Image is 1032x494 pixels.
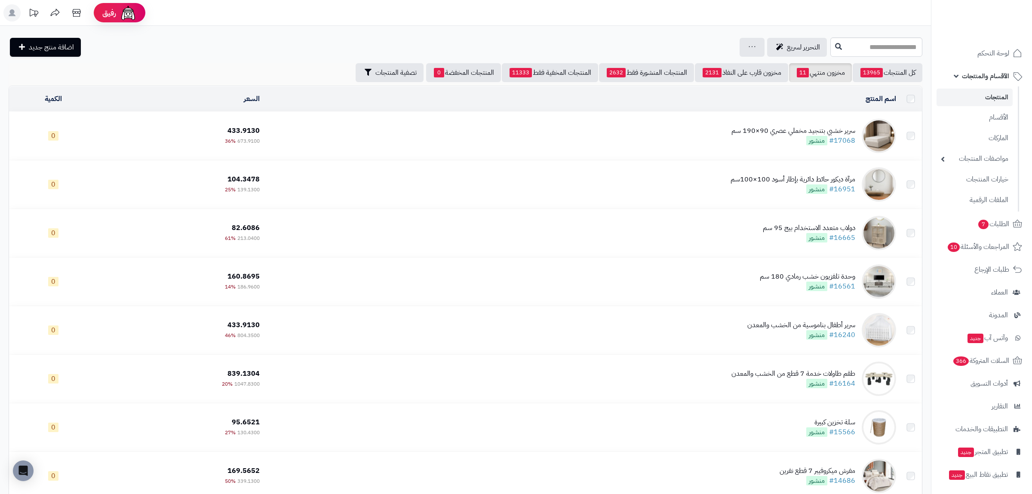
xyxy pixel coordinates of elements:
a: #14686 [829,476,855,486]
span: 366 [953,356,969,366]
span: تصفية المنتجات [375,68,417,78]
a: المدونة [937,305,1027,325]
span: منشور [806,330,827,340]
span: المراجعات والأسئلة [947,241,1009,253]
img: طقم طاولات خدمة 7 قطع من الخشب والمعدن [862,362,896,396]
span: السلات المتروكة [952,355,1009,367]
span: جديد [967,334,983,343]
span: منشور [806,233,827,242]
span: 804.3500 [237,331,260,339]
img: سلة تخزين كبيرة [862,410,896,445]
a: خيارات المنتجات [937,170,1013,189]
a: السلات المتروكة366 [937,350,1027,371]
span: 339.1300 [237,477,260,485]
div: Open Intercom Messenger [13,460,34,481]
span: منشور [806,136,827,145]
a: #16164 [829,378,855,389]
span: التحرير لسريع [787,42,820,52]
a: مواصفات المنتجات [937,150,1013,168]
a: لوحة التحكم [937,43,1027,64]
a: الأقسام [937,108,1013,127]
span: 839.1304 [227,368,260,379]
div: مفرش ميكروفيبر 7 قطع نفرين [780,466,855,476]
span: 0 [48,228,58,238]
span: 2131 [703,68,722,77]
span: التقارير [992,400,1008,412]
a: #16665 [829,233,855,243]
span: أدوات التسويق [971,377,1008,390]
a: تطبيق المتجرجديد [937,442,1027,462]
span: 27% [225,429,236,436]
span: 0 [48,180,58,189]
a: الماركات [937,129,1013,147]
span: اضافة منتج جديد [29,42,74,52]
span: جديد [958,448,974,457]
span: وآتس آب [967,332,1008,344]
span: تطبيق المتجر [957,446,1008,458]
div: سرير أطفال بناموسية من الخشب والمعدن [747,320,855,330]
span: منشور [806,379,827,388]
img: سرير خشبي بتنجيد مخملي عصري 90×190 سم [862,119,896,153]
a: التقارير [937,396,1027,417]
span: 25% [225,186,236,193]
span: التطبيقات والخدمات [955,423,1008,435]
span: 0 [48,131,58,141]
span: منشور [806,476,827,485]
a: #16561 [829,281,855,291]
span: 1047.8300 [234,380,260,388]
span: 20% [222,380,233,388]
span: 673.9100 [237,137,260,145]
a: المنتجات [937,89,1013,106]
span: طلبات الإرجاع [974,264,1009,276]
span: منشور [806,282,827,291]
a: المنتجات المخفضة0 [426,63,501,82]
div: دولاب متعدد الاستخدام بيج 95 سم [763,223,855,233]
a: تحديثات المنصة [23,4,44,24]
span: 0 [48,277,58,286]
span: 160.8695 [227,271,260,282]
span: العملاء [991,286,1008,298]
img: مفرش ميكروفيبر 7 قطع نفرين [862,459,896,493]
span: رفيق [102,8,116,18]
span: 0 [434,68,444,77]
span: 50% [225,477,236,485]
span: 95.6521 [232,417,260,427]
a: العملاء [937,282,1027,303]
span: 0 [48,374,58,384]
img: ai-face.png [120,4,137,21]
span: الطلبات [977,218,1009,230]
a: المنتجات المخفية فقط11333 [502,63,598,82]
a: الطلبات7 [937,214,1027,234]
a: مخزون قارب على النفاذ2131 [695,63,788,82]
span: جديد [949,470,965,480]
span: لوحة التحكم [977,47,1009,59]
a: #16951 [829,184,855,194]
a: الملفات الرقمية [937,191,1013,209]
span: 169.5652 [227,466,260,476]
a: كل المنتجات13965 [853,63,922,82]
span: 0 [48,471,58,481]
div: سرير خشبي بتنجيد مخملي عصري 90×190 سم [731,126,855,136]
a: المراجعات والأسئلة10 [937,236,1027,257]
span: 11 [797,68,809,77]
a: التطبيقات والخدمات [937,419,1027,439]
a: #16240 [829,330,855,340]
span: 0 [48,325,58,335]
span: 213.0400 [237,234,260,242]
span: منشور [806,184,827,194]
span: المدونة [989,309,1008,321]
div: سلة تخزين كبيرة [806,417,855,427]
a: المنتجات المنشورة فقط2632 [599,63,694,82]
a: #15566 [829,427,855,437]
div: وحدة تلفزيون خشب رمادي 180 سم [760,272,855,282]
a: اضافة منتج جديد [10,38,81,57]
img: دولاب متعدد الاستخدام بيج 95 سم [862,216,896,250]
span: 36% [225,137,236,145]
a: اسم المنتج [866,94,896,104]
a: التحرير لسريع [767,38,827,57]
span: 46% [225,331,236,339]
span: 13965 [860,68,883,77]
span: 186.9600 [237,283,260,291]
span: 433.9130 [227,126,260,136]
img: مرآة ديكور حائط دائرية بإطار أسود 100×100سم [862,167,896,202]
